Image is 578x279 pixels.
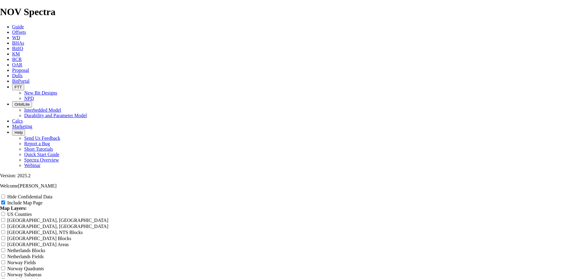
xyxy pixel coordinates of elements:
[24,107,61,113] a: Interbedded Model
[24,136,60,141] a: Send Us Feedback
[12,24,24,29] a: Guide
[7,212,32,217] label: US Counties
[7,218,108,223] label: [GEOGRAPHIC_DATA], [GEOGRAPHIC_DATA]
[7,248,45,253] label: Netherlands Blocks
[12,51,20,56] a: KM
[24,152,59,157] a: Quick Start Guide
[18,183,57,188] span: [PERSON_NAME]
[12,30,26,35] a: Offsets
[15,102,30,107] span: OrbitLite
[24,157,59,162] a: Spectra Overview
[15,130,23,135] span: Help
[12,73,23,78] a: Dulls
[12,124,32,129] a: Marketing
[24,146,53,152] a: Short Tutorials
[12,68,29,73] a: Proposal
[7,254,44,259] label: Netherlands Fields
[12,35,20,40] a: WD
[24,113,87,118] a: Durability and Parameter Model
[12,79,30,84] a: BitPortal
[12,84,24,90] button: FTT
[12,101,32,107] button: OrbitLite
[12,118,23,123] a: Calcs
[12,129,25,136] button: Help
[7,230,83,235] label: [GEOGRAPHIC_DATA], NTS Blocks
[15,85,22,89] span: FTT
[12,40,24,46] a: BHAs
[24,163,41,168] a: Webinar
[24,96,34,101] a: NPD
[7,266,44,271] label: Norway Quadrants
[7,236,71,241] label: [GEOGRAPHIC_DATA] Blocks
[7,200,42,205] label: Include Map Page
[7,242,69,247] label: [GEOGRAPHIC_DATA] Areas
[7,194,52,199] label: Hide Confidential Data
[24,90,57,95] a: New Bit Designs
[12,62,22,67] a: OAR
[12,57,22,62] a: BCR
[24,141,50,146] a: Report a Bug
[7,224,108,229] label: [GEOGRAPHIC_DATA], [GEOGRAPHIC_DATA]
[7,272,41,277] label: Norway Subareas
[12,46,23,51] a: BitIQ
[7,260,36,265] label: Norway Fields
